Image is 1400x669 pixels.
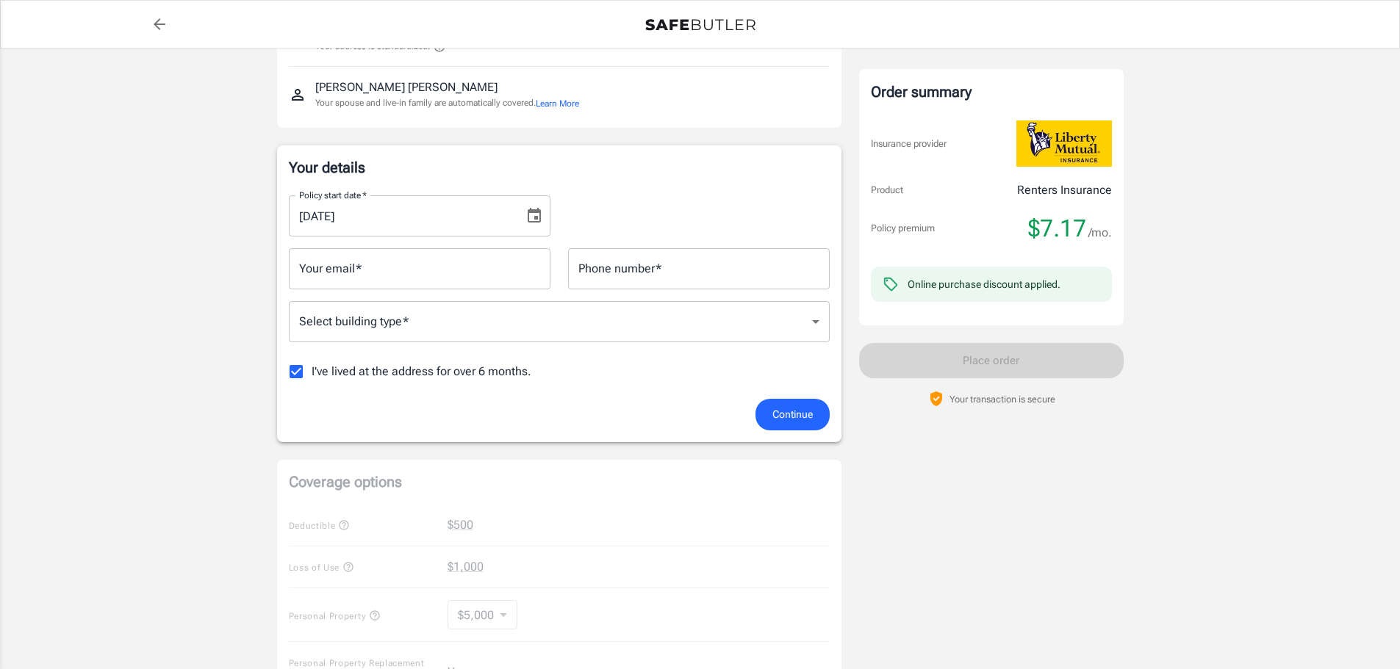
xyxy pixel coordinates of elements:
[315,79,498,96] p: [PERSON_NAME] [PERSON_NAME]
[645,19,755,31] img: Back to quotes
[315,96,579,110] p: Your spouse and live-in family are automatically covered.
[145,10,174,39] a: back to quotes
[568,248,830,289] input: Enter number
[520,201,549,231] button: Choose date, selected date is Sep 5, 2025
[772,405,813,424] span: Continue
[1016,120,1112,167] img: Liberty Mutual
[871,183,903,198] p: Product
[536,97,579,110] button: Learn More
[1017,181,1112,199] p: Renters Insurance
[871,221,935,236] p: Policy premium
[755,399,830,430] button: Continue
[289,195,514,236] input: MM/DD/YYYY
[299,189,367,201] label: Policy start date
[871,81,1112,103] div: Order summary
[908,277,1060,292] div: Online purchase discount applied.
[312,363,531,380] span: I've lived at the address for over 6 months.
[289,86,306,104] svg: Insured person
[871,137,947,151] p: Insurance provider
[1088,223,1112,243] span: /mo.
[950,392,1055,406] p: Your transaction is secure
[289,157,830,178] p: Your details
[289,248,550,289] input: Enter email
[1028,214,1086,243] span: $7.17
